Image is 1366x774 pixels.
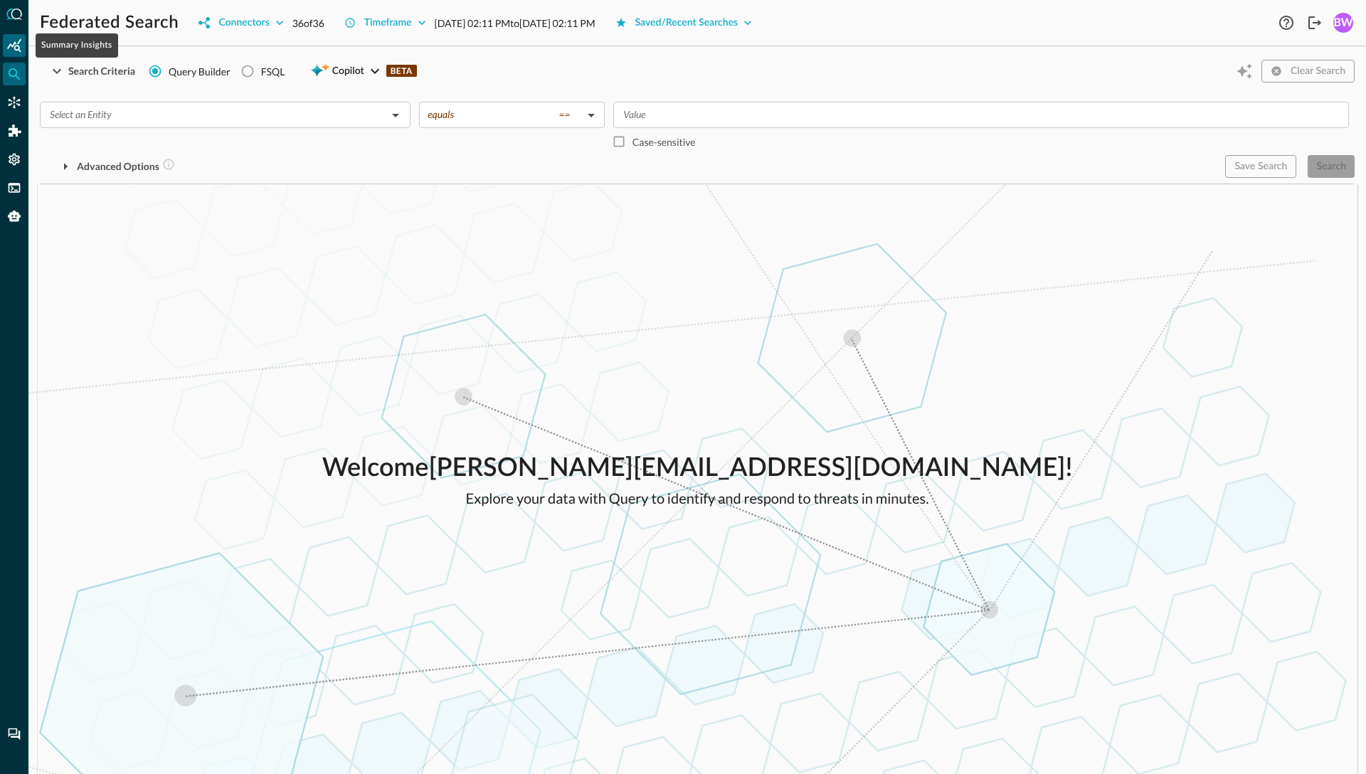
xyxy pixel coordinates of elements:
div: Chat [3,723,26,746]
div: equals [428,108,582,121]
div: Query Agent [3,205,26,228]
div: Settings [3,148,26,171]
p: [DATE] 02:11 PM to [DATE] 02:11 PM [435,16,595,31]
span: Query Builder [169,64,231,79]
div: Search Criteria [68,63,135,80]
input: Value [618,106,1343,124]
p: Explore your data with Query to identify and respond to threats in minutes. [322,488,1073,509]
div: Advanced Options [77,158,175,176]
button: Search Criteria [40,60,144,83]
div: BW [1333,13,1353,33]
div: FSQL [3,176,26,199]
div: Saved/Recent Searches [635,14,738,32]
p: Case-sensitive [632,134,696,149]
button: Open [386,105,406,125]
h1: Federated Search [40,11,179,34]
div: Federated Search [3,63,26,85]
input: Select an Entity [44,106,383,124]
button: Help [1275,11,1298,34]
div: Summary Insights [36,33,118,58]
p: 36 of 36 [292,16,324,31]
div: Connectors [218,14,269,32]
button: Connectors [190,11,292,34]
p: Welcome [PERSON_NAME][EMAIL_ADDRESS][DOMAIN_NAME] ! [322,450,1073,488]
span: Copilot [332,63,364,80]
button: Logout [1303,11,1326,34]
div: FSQL [261,64,285,79]
div: Addons [4,120,26,142]
span: equals [428,108,454,121]
button: CopilotBETA [302,60,425,83]
span: == [558,108,570,121]
div: Connectors [3,91,26,114]
button: Timeframe [336,11,435,34]
button: Saved/Recent Searches [607,11,761,34]
button: Advanced Options [40,155,184,178]
div: Summary Insights [3,34,26,57]
div: Timeframe [364,14,412,32]
p: BETA [386,65,417,77]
